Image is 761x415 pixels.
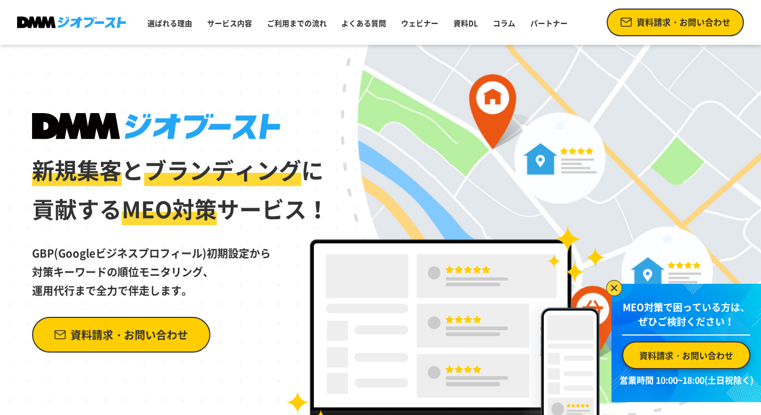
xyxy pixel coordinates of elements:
img: バナーを閉じる [606,280,622,296]
span: ブランディング [144,153,301,186]
p: GBP(Googleビジネスプロフィール)初期設定から 対策キーワードの順位モニタリング、 運用代行まで全力で伴走します。 [32,229,330,300]
a: 資料DL [449,13,482,33]
p: MEO対策で困っている方は、 ぜひご検討ください！ [622,300,750,336]
a: ご利用までの流れ [263,13,331,33]
a: よくある質問 [337,13,390,33]
a: 資料請求・お問い合わせ [607,9,744,36]
span: MEO対策 [122,192,217,225]
a: ウェビナー [397,13,443,33]
a: 資料請求・お問い合わせ [622,341,750,369]
img: DMMジオブースト [17,17,126,28]
span: 新規集客 [32,153,122,186]
a: パートナー [526,13,572,33]
img: DMMジオブースト [32,113,280,140]
span: 資料請求・お問い合わせ [70,325,188,344]
p: 営業時間 10:00~18:00(土日祝除く) [618,373,755,386]
a: 選ばれる理由 [143,13,197,33]
span: 資料請求・お問い合わせ [639,349,733,362]
span: 資料請求・お問い合わせ [637,16,731,29]
a: 資料請求・お問い合わせ [32,317,210,353]
a: コラム [489,13,520,33]
h1: と に 貢献する サービス！ [32,113,330,229]
a: サービス内容 [203,13,256,33]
